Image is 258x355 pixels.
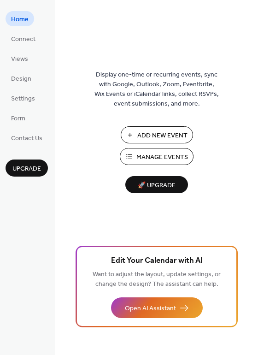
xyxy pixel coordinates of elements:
[121,126,193,143] button: Add New Event
[11,94,35,104] span: Settings
[136,153,188,162] span: Manage Events
[93,268,221,290] span: Want to adjust the layout, update settings, or change the design? The assistant can help.
[125,176,188,193] button: 🚀 Upgrade
[6,130,48,145] a: Contact Us
[120,148,193,165] button: Manage Events
[11,74,31,84] span: Design
[6,31,41,46] a: Connect
[11,35,35,44] span: Connect
[6,71,37,86] a: Design
[11,134,42,143] span: Contact Us
[131,179,182,192] span: 🚀 Upgrade
[6,110,31,125] a: Form
[11,114,25,124] span: Form
[11,15,29,24] span: Home
[11,54,28,64] span: Views
[12,164,41,174] span: Upgrade
[6,160,48,177] button: Upgrade
[125,304,176,314] span: Open AI Assistant
[137,131,188,141] span: Add New Event
[6,51,34,66] a: Views
[6,11,34,26] a: Home
[6,90,41,106] a: Settings
[94,70,219,109] span: Display one-time or recurring events, sync with Google, Outlook, Zoom, Eventbrite, Wix Events or ...
[111,254,203,267] span: Edit Your Calendar with AI
[111,297,203,318] button: Open AI Assistant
